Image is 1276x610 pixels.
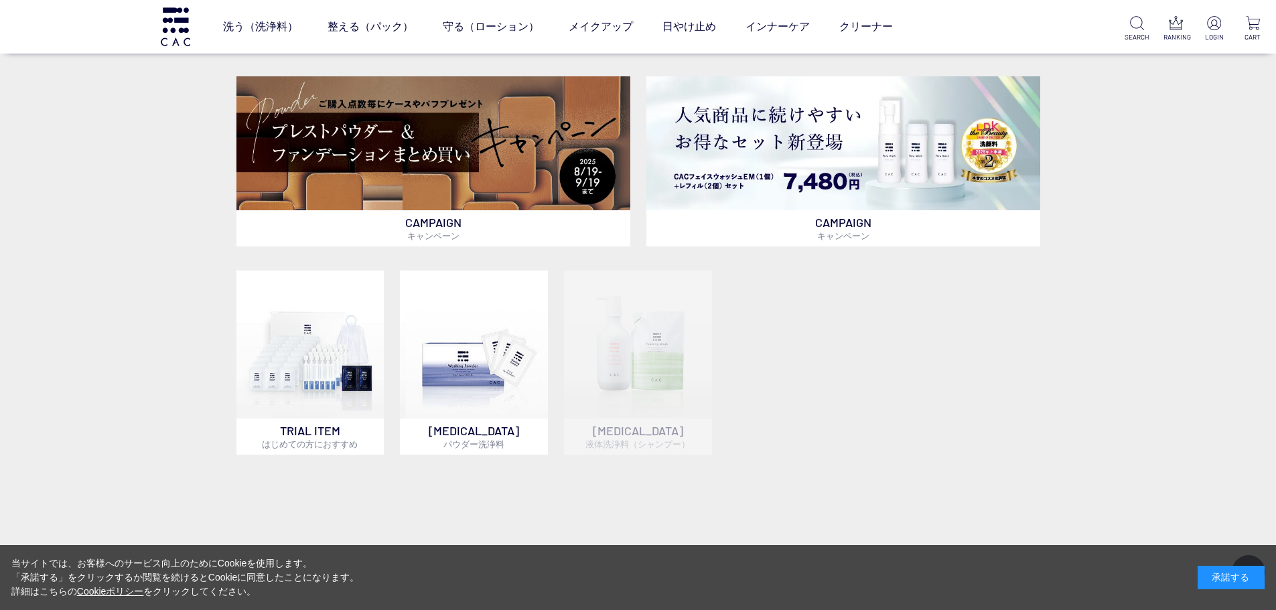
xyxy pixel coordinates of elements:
p: [MEDICAL_DATA] [564,418,712,455]
a: 守る（ローション） [443,8,539,46]
span: キャンペーン [407,230,459,241]
p: RANKING [1163,32,1188,42]
span: パウダー洗浄料 [443,439,504,449]
a: 洗う（洗浄料） [223,8,298,46]
div: 当サイトでは、お客様へのサービス向上のためにCookieを使用します。 「承諾する」をクリックするか閲覧を続けるとCookieに同意したことになります。 詳細はこちらの をクリックしてください。 [11,556,360,599]
a: クリーナー [839,8,893,46]
img: トライアルセット [236,271,384,418]
p: CAMPAIGN [646,210,1040,246]
a: ベースメイクキャンペーン ベースメイクキャンペーン CAMPAIGNキャンペーン [236,76,630,246]
div: 承諾する [1198,566,1265,589]
p: CAMPAIGN [236,210,630,246]
a: SEARCH [1125,16,1149,42]
a: [MEDICAL_DATA]液体洗浄料（シャンプー） [564,271,712,455]
a: 整える（パック） [328,8,413,46]
p: [MEDICAL_DATA] [400,418,548,455]
p: TRIAL ITEM [236,418,384,455]
a: トライアルセット TRIAL ITEMはじめての方におすすめ [236,271,384,455]
a: メイクアップ [569,8,633,46]
a: フェイスウォッシュ＋レフィル2個セット フェイスウォッシュ＋レフィル2個セット CAMPAIGNキャンペーン [646,76,1040,246]
span: 液体洗浄料（シャンプー） [585,439,690,449]
img: ベースメイクキャンペーン [236,76,630,210]
a: Cookieポリシー [77,586,144,597]
img: フェイスウォッシュ＋レフィル2個セット [646,76,1040,210]
a: RANKING [1163,16,1188,42]
a: CART [1240,16,1265,42]
a: インナーケア [746,8,810,46]
p: SEARCH [1125,32,1149,42]
a: 日やけ止め [662,8,716,46]
a: [MEDICAL_DATA]パウダー洗浄料 [400,271,548,455]
p: LOGIN [1202,32,1226,42]
a: LOGIN [1202,16,1226,42]
p: CART [1240,32,1265,42]
img: logo [159,7,192,46]
span: はじめての方におすすめ [262,439,358,449]
span: キャンペーン [817,230,869,241]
